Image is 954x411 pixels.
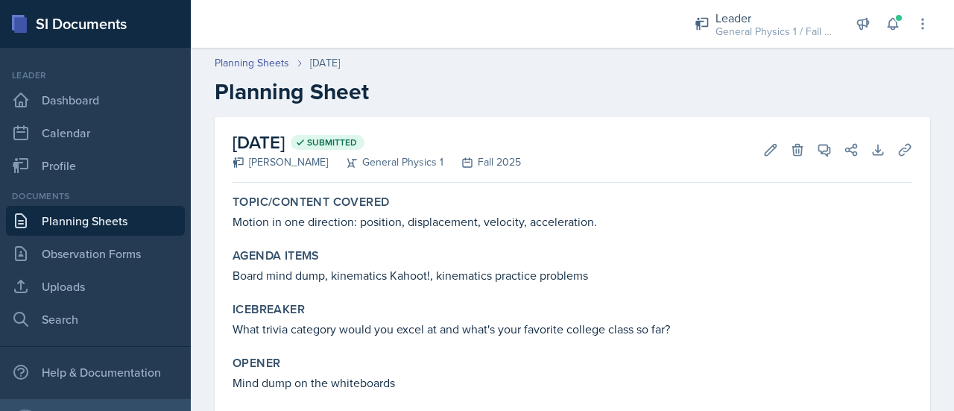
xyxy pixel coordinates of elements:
[215,55,289,71] a: Planning Sheets
[233,129,521,156] h2: [DATE]
[6,206,185,236] a: Planning Sheets
[715,9,835,27] div: Leader
[307,137,357,148] span: Submitted
[310,55,340,71] div: [DATE]
[233,374,912,392] p: Mind dump on the whiteboards
[6,304,185,334] a: Search
[6,85,185,115] a: Dashboard
[6,189,185,203] div: Documents
[233,320,912,338] p: What trivia category would you excel at and what's your favorite college class so far?
[233,154,328,170] div: [PERSON_NAME]
[6,272,185,301] a: Uploads
[328,154,443,170] div: General Physics 1
[233,266,912,284] p: Board mind dump, kinematics Kahoot!, kinematics practice problems
[6,118,185,148] a: Calendar
[233,248,320,263] label: Agenda items
[233,356,280,371] label: Opener
[215,78,930,105] h2: Planning Sheet
[443,154,521,170] div: Fall 2025
[233,302,305,317] label: Icebreaker
[233,213,912,230] p: Motion in one direction: position, displacement, velocity, acceleration.
[233,195,389,210] label: Topic/Content Covered
[6,151,185,181] a: Profile
[715,24,835,40] div: General Physics 1 / Fall 2025
[6,357,185,387] div: Help & Documentation
[6,239,185,269] a: Observation Forms
[6,69,185,82] div: Leader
